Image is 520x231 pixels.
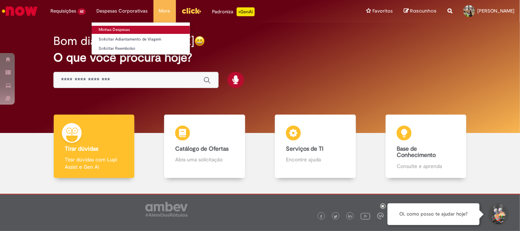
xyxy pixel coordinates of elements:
img: logo_footer_facebook.png [319,215,323,218]
img: logo_footer_linkedin.png [348,214,352,219]
span: 62 [78,8,86,15]
h2: Bom dia, [PERSON_NAME] [53,35,194,48]
a: Tirar dúvidas Tirar dúvidas com Lupi Assist e Gen Ai [39,115,149,178]
img: logo_footer_workplace.png [377,213,384,219]
img: happy-face.png [194,36,205,46]
span: More [159,7,170,15]
img: logo_footer_twitter.png [334,215,337,218]
p: +GenAi [237,7,255,16]
img: logo_footer_youtube.png [361,211,370,221]
p: Encontre ajuda [286,156,344,163]
img: ServiceNow [1,4,39,18]
b: Tirar dúvidas [65,145,98,153]
a: Rascunhos [404,8,436,15]
span: Favoritos [372,7,393,15]
b: Base de Conhecimento [397,145,436,159]
a: Base de Conhecimento Consulte e aprenda [371,115,481,178]
span: Despesas Corporativas [97,7,148,15]
b: Catálogo de Ofertas [175,145,229,153]
a: Solicitar Adiantamento de Viagem [92,35,190,43]
div: Padroniza [212,7,255,16]
a: Solicitar Reembolso [92,45,190,53]
p: Tirar dúvidas com Lupi Assist e Gen Ai [65,156,123,171]
p: Consulte e aprenda [397,162,455,170]
ul: Despesas Corporativas [91,22,190,55]
span: Rascunhos [410,7,436,14]
h2: O que você procura hoje? [53,51,467,64]
a: Catálogo de Ofertas Abra uma solicitação [149,115,260,178]
p: Abra uma solicitação [175,156,234,163]
button: Iniciar Conversa de Suporte [487,203,509,225]
img: logo_footer_ambev_rotulo_gray.png [145,202,188,217]
span: Requisições [50,7,76,15]
b: Serviços de TI [286,145,323,153]
span: [PERSON_NAME] [477,8,514,14]
img: click_logo_yellow_360x200.png [181,5,201,16]
a: Serviços de TI Encontre ajuda [260,115,371,178]
div: Oi, como posso te ajudar hoje? [388,203,480,225]
a: Minhas Despesas [92,26,190,34]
